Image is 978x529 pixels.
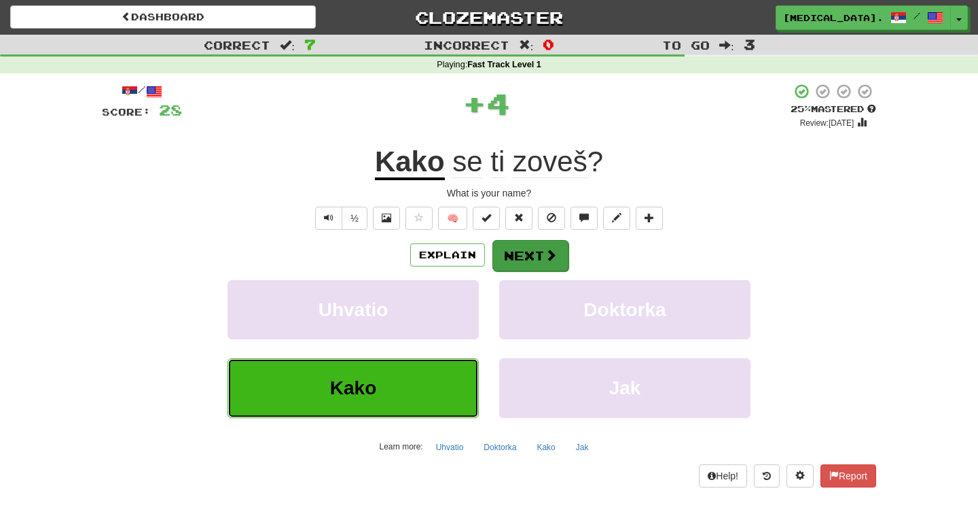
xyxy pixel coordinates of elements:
span: : [519,39,534,51]
button: Add to collection (alt+a) [636,207,663,230]
span: 0 [543,36,554,52]
div: Text-to-speech controls [312,207,367,230]
span: [MEDICAL_DATA].22 [783,12,884,24]
span: : [719,39,734,51]
span: Uhvatio [319,299,388,320]
span: Kako [330,377,376,398]
a: [MEDICAL_DATA].22 / [776,5,951,30]
strong: Fast Track Level 1 [467,60,541,69]
button: Play sentence audio (ctl+space) [315,207,342,230]
button: Uhvatio [228,280,479,339]
button: Discuss sentence (alt+u) [570,207,598,230]
span: Incorrect [424,38,509,52]
button: Jak [568,437,596,458]
button: Uhvatio [429,437,471,458]
button: Reset to 0% Mastered (alt+r) [505,207,532,230]
div: What is your name? [102,186,876,200]
span: zoveš [513,146,587,178]
span: ? [445,146,603,178]
u: Kako [375,146,445,180]
div: Mastered [791,103,876,116]
span: 28 [159,101,182,118]
button: ½ [342,207,367,230]
small: Review: [DATE] [800,118,854,128]
button: Set this sentence to 100% Mastered (alt+m) [473,207,500,230]
span: Doktorka [583,299,666,320]
button: Show image (alt+x) [373,207,400,230]
button: 🧠 [438,207,467,230]
small: Learn more: [380,442,423,451]
button: Edit sentence (alt+d) [603,207,630,230]
span: se [452,146,482,178]
button: Doktorka [476,437,524,458]
button: Next [492,240,568,271]
div: / [102,83,182,100]
button: Kako [228,358,479,417]
span: 4 [486,86,510,120]
span: + [463,83,486,124]
span: 7 [304,36,316,52]
span: : [280,39,295,51]
span: Jak [609,377,641,398]
span: 3 [744,36,755,52]
span: ti [490,146,505,178]
span: Score: [102,106,151,118]
button: Round history (alt+y) [754,464,780,488]
button: Jak [499,358,750,417]
button: Help! [699,464,747,488]
button: Doktorka [499,280,750,339]
span: / [913,11,920,20]
button: Kako [529,437,562,458]
span: 25 % [791,103,811,114]
button: Explain [410,243,485,267]
span: Correct [204,38,270,52]
button: Favorite sentence (alt+f) [405,207,433,230]
span: To go [662,38,710,52]
button: Ignore sentence (alt+i) [538,207,565,230]
a: Clozemaster [336,5,642,29]
button: Report [820,464,876,488]
a: Dashboard [10,5,316,29]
